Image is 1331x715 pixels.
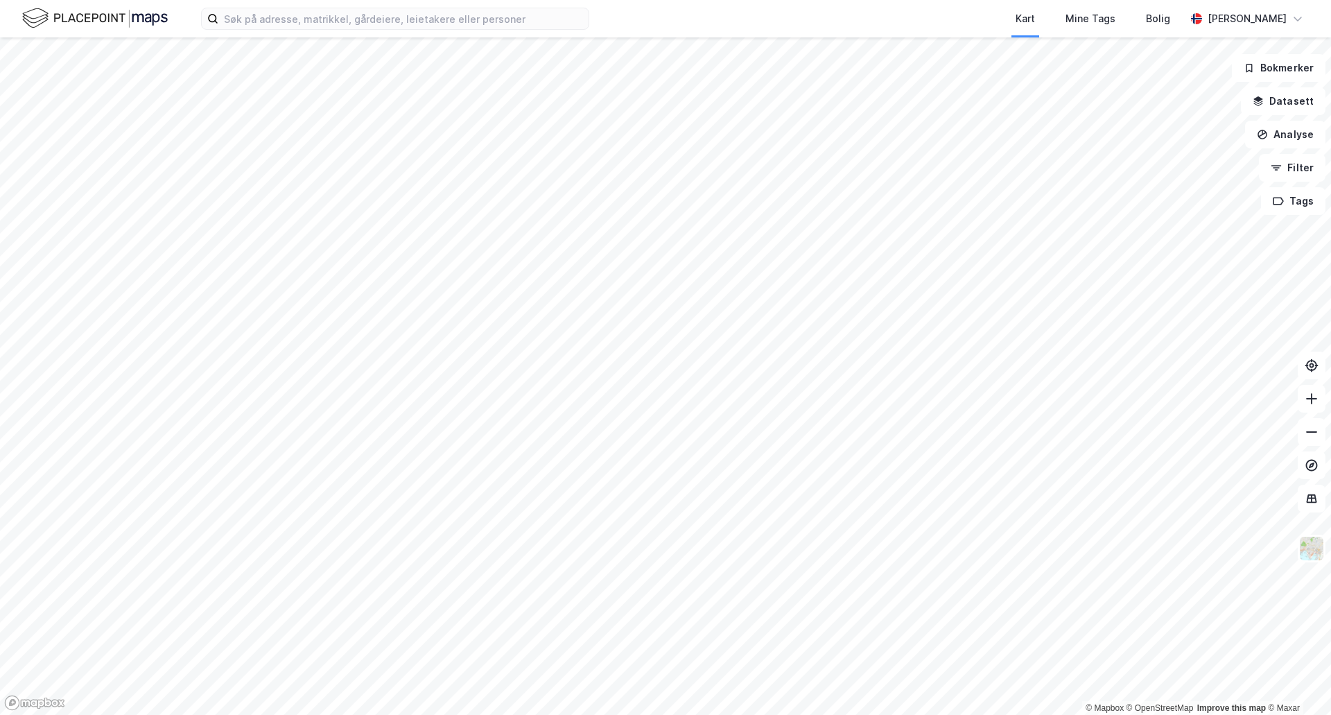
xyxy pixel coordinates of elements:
[1197,703,1266,713] a: Improve this map
[1241,87,1325,115] button: Datasett
[1016,10,1035,27] div: Kart
[1261,187,1325,215] button: Tags
[22,6,168,31] img: logo.f888ab2527a4732fd821a326f86c7f29.svg
[1259,154,1325,182] button: Filter
[1245,121,1325,148] button: Analyse
[1146,10,1170,27] div: Bolig
[1262,648,1331,715] iframe: Chat Widget
[1086,703,1124,713] a: Mapbox
[1232,54,1325,82] button: Bokmerker
[218,8,589,29] input: Søk på adresse, matrikkel, gårdeiere, leietakere eller personer
[1208,10,1287,27] div: [PERSON_NAME]
[1262,648,1331,715] div: Kontrollprogram for chat
[1126,703,1194,713] a: OpenStreetMap
[4,695,65,711] a: Mapbox homepage
[1298,535,1325,562] img: Z
[1065,10,1115,27] div: Mine Tags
